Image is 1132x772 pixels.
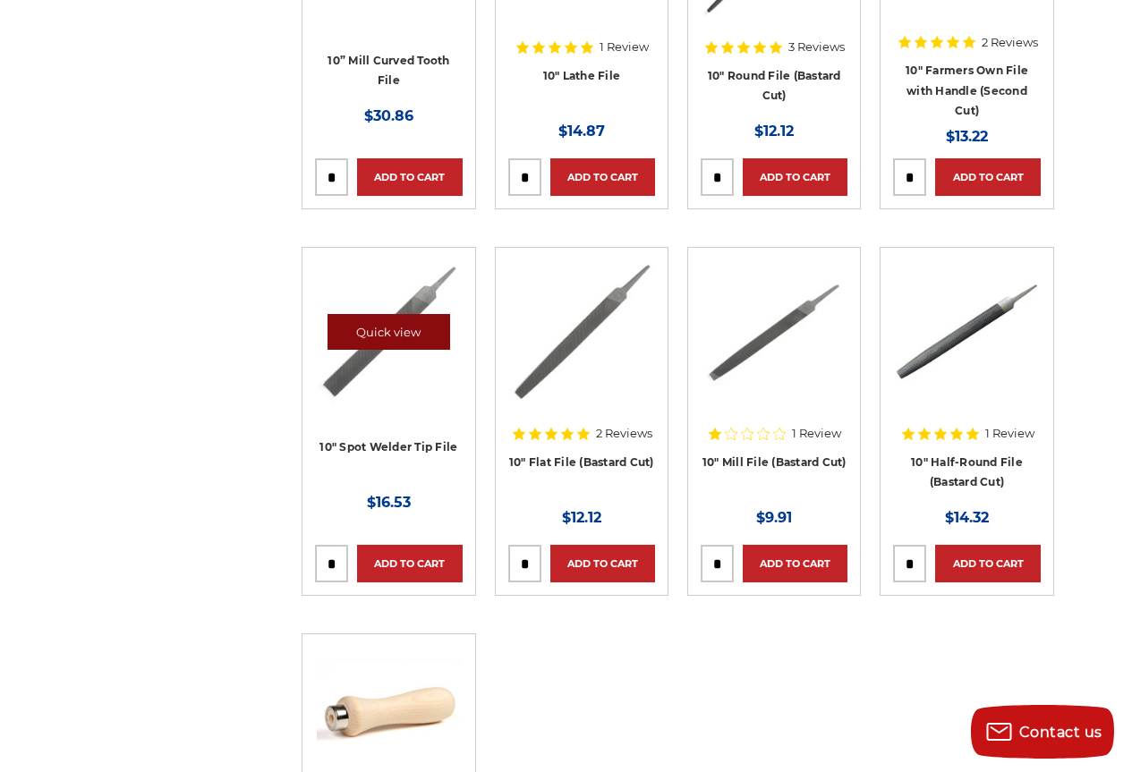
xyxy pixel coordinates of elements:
span: $13.22 [946,128,988,145]
span: $12.12 [562,509,601,526]
span: $30.86 [364,107,413,124]
span: 1 Review [600,41,649,53]
a: 10" Lathe File [543,69,621,82]
span: 1 Review [985,428,1034,439]
a: Add to Cart [935,545,1040,582]
span: $14.32 [945,509,989,526]
button: Contact us [971,705,1114,759]
a: 10" Mill File (Bastard Cut) [702,455,847,469]
span: Contact us [1019,724,1102,741]
span: 1 Review [792,428,841,439]
span: $9.91 [756,509,792,526]
a: 10" spot welder tip file [315,260,462,407]
a: 10” Mill Curved Tooth File [328,54,449,88]
span: $12.12 [754,123,794,140]
img: 10" Mill File Bastard Cut [702,260,846,403]
span: $14.87 [558,123,605,140]
img: 10" Half round bastard file [896,260,1039,403]
a: 10" Round File (Bastard Cut) [708,69,841,103]
a: Add to Cart [743,545,847,582]
a: Add to Cart [357,545,462,582]
img: 10" Flat Bastard File [509,260,654,403]
a: Add to Cart [935,158,1040,196]
a: 10" Half round bastard file [893,260,1040,407]
img: 10" spot welder tip file [317,260,462,403]
a: 10" Farmers Own File with Handle (Second Cut) [906,64,1028,117]
a: 10" Flat File (Bastard Cut) [509,455,654,469]
span: 2 Reviews [596,428,652,439]
a: 10" Mill File Bastard Cut [701,260,847,407]
a: 10" Spot Welder Tip File [319,440,457,454]
a: Add to Cart [550,545,655,582]
a: 10" Half-Round File (Bastard Cut) [911,455,1023,489]
a: 10" Flat Bastard File [508,260,655,407]
a: Add to Cart [743,158,847,196]
span: 3 Reviews [788,41,845,53]
a: Quick view [328,314,451,350]
span: 2 Reviews [982,37,1038,48]
span: $16.53 [367,494,411,511]
a: Add to Cart [550,158,655,196]
a: Add to Cart [357,158,462,196]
